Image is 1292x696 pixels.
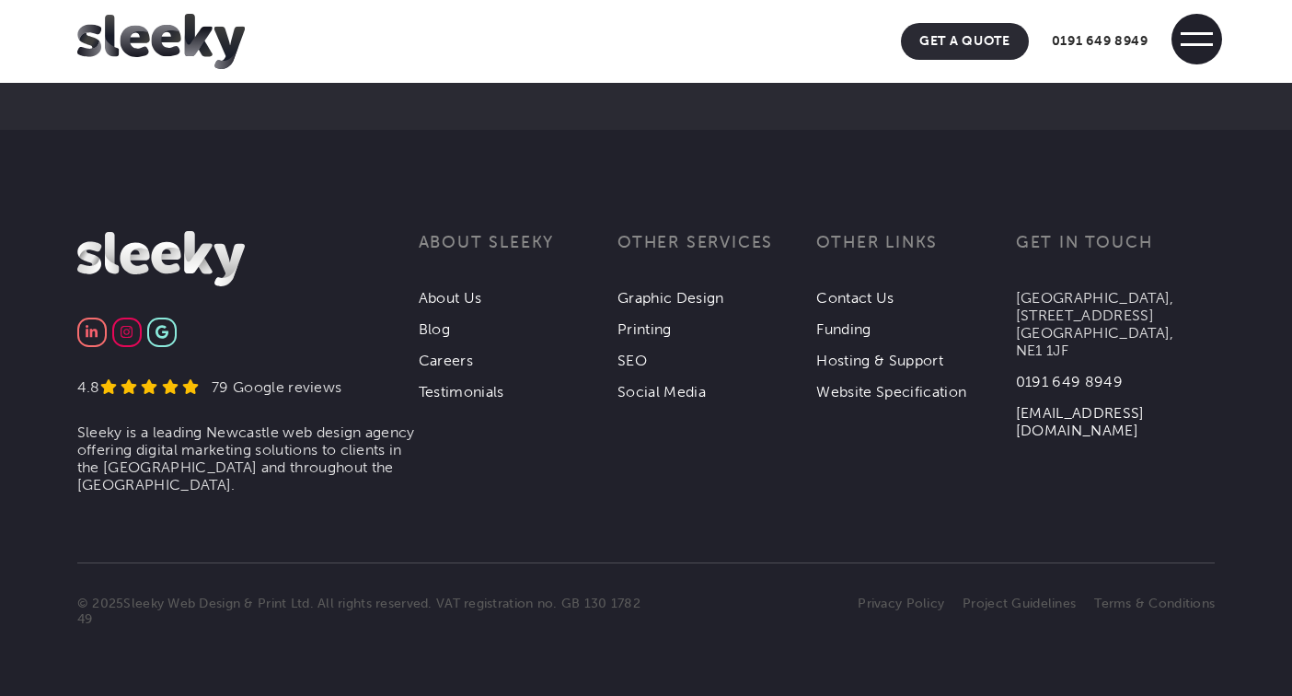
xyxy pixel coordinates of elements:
img: Instagram [121,325,133,339]
a: Terms & Conditions [1094,596,1215,611]
a: Privacy Policy [858,596,944,611]
a: 0191 649 8949 [1033,23,1167,60]
a: About Us [419,289,482,307]
img: Sleeky Web Design Newcastle [77,14,245,69]
h3: Other services [617,231,816,275]
a: 4.8 79 Google reviews [77,378,342,396]
div: 79 Google reviews [199,378,341,396]
a: 0191 649 8949 [1016,373,1123,390]
a: Printing [617,320,672,338]
a: Blog [419,320,450,338]
a: Get A Quote [901,23,1029,60]
img: Sleeky Web Design Newcastle [77,231,245,286]
a: SEO [617,352,647,369]
h3: About Sleeky [419,231,617,275]
a: Funding [816,320,871,338]
p: © 2025 . All rights reserved. VAT registration no. GB 130 1782 49 [77,596,646,627]
a: Testimonials [419,383,504,400]
a: Graphic Design [617,289,723,307]
a: Website Specification [816,383,966,400]
p: [GEOGRAPHIC_DATA], [STREET_ADDRESS] [GEOGRAPHIC_DATA], NE1 1JF [1016,289,1215,359]
h3: Get in touch [1016,231,1215,275]
a: Hosting & Support [816,352,942,369]
h3: Other links [816,231,1015,275]
a: [EMAIL_ADDRESS][DOMAIN_NAME] [1016,404,1145,439]
a: Contact Us [816,289,894,307]
li: Sleeky is a leading Newcastle web design agency offering digital marketing solutions to clients i... [77,423,419,493]
a: Social Media [617,383,706,400]
img: Linkedin [86,325,98,339]
a: Project Guidelines [963,596,1076,611]
img: Google [156,325,168,339]
a: Careers [419,352,473,369]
